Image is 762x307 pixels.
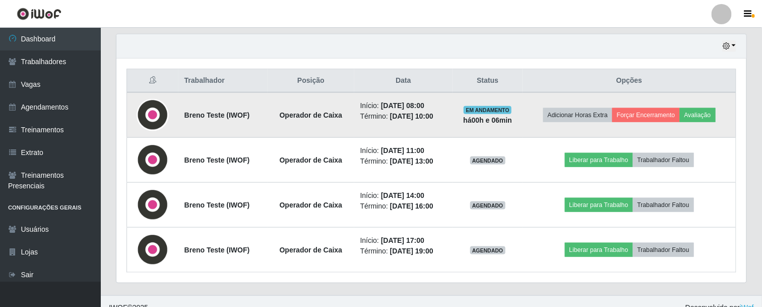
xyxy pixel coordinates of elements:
[360,246,447,257] li: Término:
[633,153,694,167] button: Trabalhador Faltou
[463,116,512,124] strong: há 00 h e 06 min
[543,108,612,122] button: Adicionar Horas Extra
[565,198,633,212] button: Liberar para Trabalho
[360,235,447,246] li: Início:
[280,156,343,164] strong: Operador de Caixa
[565,243,633,257] button: Liberar para Trabalho
[390,112,433,120] time: [DATE] 10:00
[381,191,424,199] time: [DATE] 14:00
[612,108,680,122] button: Forçar Encerramento
[523,69,736,93] th: Opções
[360,145,447,156] li: Início:
[184,111,250,119] strong: Breno Teste (IWOF)
[680,108,716,122] button: Avaliação
[184,201,250,209] strong: Breno Teste (IWOF)
[268,69,354,93] th: Posição
[390,157,433,165] time: [DATE] 13:00
[17,8,61,20] img: CoreUI Logo
[633,198,694,212] button: Trabalhador Faltou
[381,101,424,110] time: [DATE] 08:00
[390,202,433,210] time: [DATE] 16:00
[178,69,268,93] th: Trabalhador
[360,190,447,201] li: Início:
[381,236,424,244] time: [DATE] 17:00
[137,99,169,131] img: 1737282849634.jpeg
[360,156,447,167] li: Término:
[470,246,505,254] span: AGENDADO
[470,201,505,210] span: AGENDADO
[565,153,633,167] button: Liberar para Trabalho
[360,111,447,122] li: Término:
[381,146,424,155] time: [DATE] 11:00
[280,111,343,119] strong: Operador de Caixa
[137,189,169,221] img: 1737282849634.jpeg
[453,69,523,93] th: Status
[464,106,512,114] span: EM ANDAMENTO
[280,246,343,254] strong: Operador de Caixa
[184,246,250,254] strong: Breno Teste (IWOF)
[360,201,447,212] li: Término:
[390,247,433,255] time: [DATE] 19:00
[280,201,343,209] strong: Operador de Caixa
[354,69,453,93] th: Data
[470,157,505,165] span: AGENDADO
[137,234,169,266] img: 1737282849634.jpeg
[360,100,447,111] li: Início:
[137,144,169,176] img: 1737282849634.jpeg
[633,243,694,257] button: Trabalhador Faltou
[184,156,250,164] strong: Breno Teste (IWOF)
